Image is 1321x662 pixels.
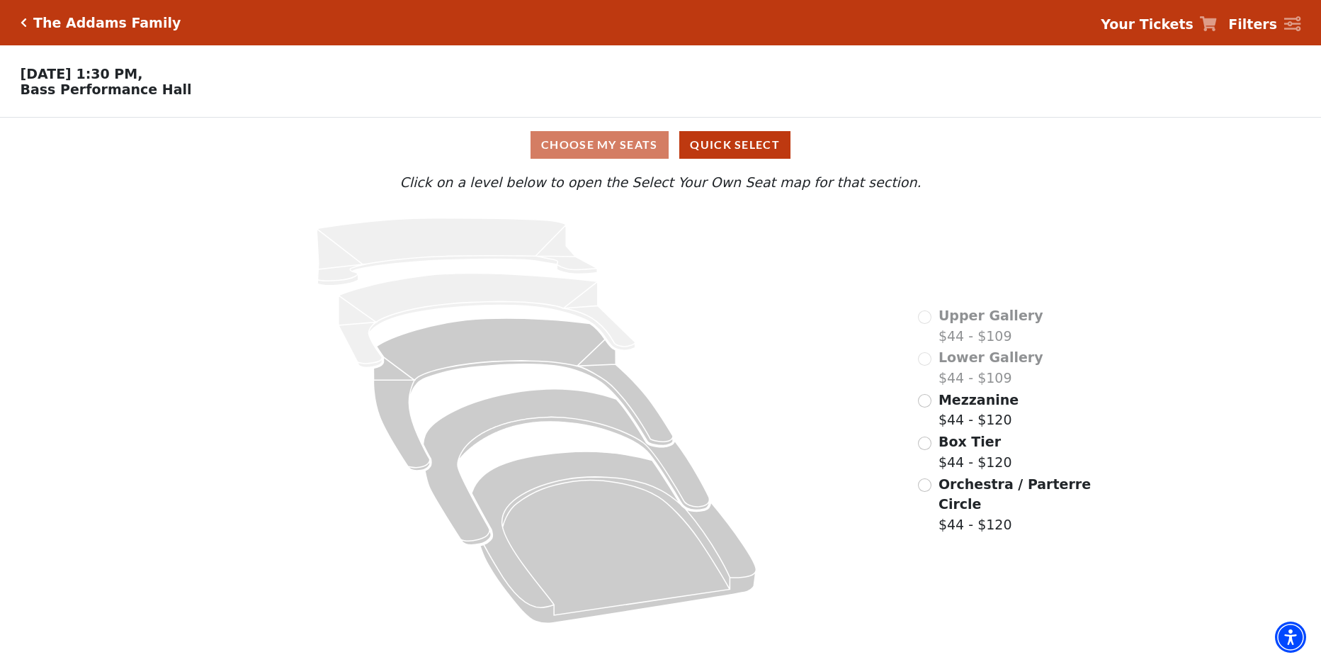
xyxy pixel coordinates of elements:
[939,305,1043,346] label: $44 - $109
[175,172,1145,193] p: Click on a level below to open the Select Your Own Seat map for that section.
[939,392,1019,408] span: Mezzanine
[1275,622,1306,653] div: Accessibility Menu
[939,434,1001,449] span: Box Tier
[939,347,1043,388] label: $44 - $109
[918,478,931,492] input: Orchestra / Parterre Circle$44 - $120
[939,474,1093,535] label: $44 - $120
[1101,16,1194,32] strong: Your Tickets
[1101,14,1217,35] a: Your Tickets
[679,131,790,159] button: Quick Select
[939,349,1043,365] span: Lower Gallery
[339,274,635,368] path: Lower Gallery - Seats Available: 0
[1228,14,1300,35] a: Filters
[33,15,181,31] h5: The Addams Family
[939,308,1043,323] span: Upper Gallery
[918,394,931,408] input: Mezzanine$44 - $120
[317,218,597,286] path: Upper Gallery - Seats Available: 0
[21,18,27,28] a: Click here to go back to filters
[939,390,1019,430] label: $44 - $120
[472,451,756,623] path: Orchestra / Parterre Circle - Seats Available: 118
[1228,16,1277,32] strong: Filters
[939,432,1012,472] label: $44 - $120
[918,437,931,450] input: Box Tier$44 - $120
[939,476,1091,512] span: Orchestra / Parterre Circle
